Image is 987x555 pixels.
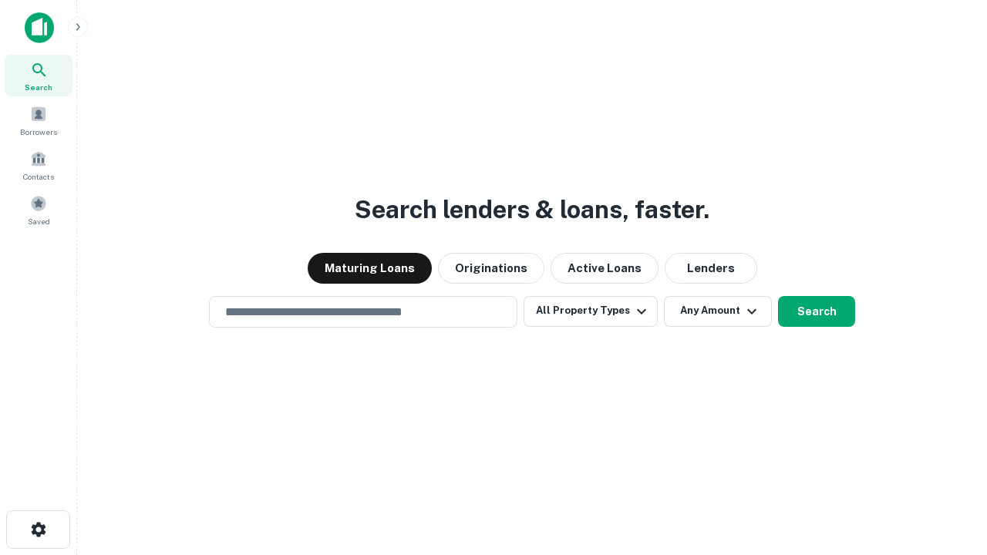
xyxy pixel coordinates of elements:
[910,432,987,506] iframe: Chat Widget
[20,126,57,138] span: Borrowers
[5,55,72,96] a: Search
[665,253,757,284] button: Lenders
[524,296,658,327] button: All Property Types
[664,296,772,327] button: Any Amount
[551,253,659,284] button: Active Loans
[778,296,855,327] button: Search
[28,215,50,227] span: Saved
[23,170,54,183] span: Contacts
[308,253,432,284] button: Maturing Loans
[5,144,72,186] a: Contacts
[25,81,52,93] span: Search
[355,191,709,228] h3: Search lenders & loans, faster.
[438,253,544,284] button: Originations
[5,189,72,230] a: Saved
[5,99,72,141] a: Borrowers
[25,12,54,43] img: capitalize-icon.png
